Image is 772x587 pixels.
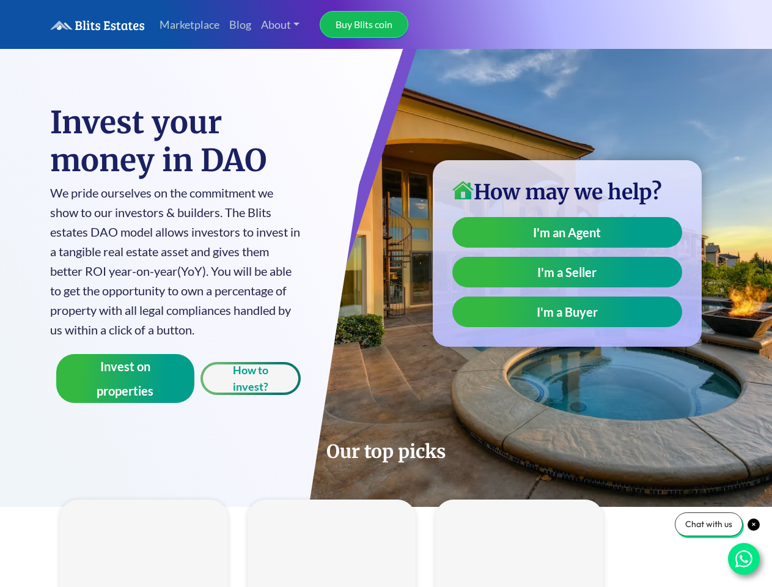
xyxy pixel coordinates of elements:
a: About [256,12,305,38]
button: How to invest? [200,362,301,395]
p: We pride ourselves on the commitment we show to our investors & builders. The Blits estates DAO m... [50,183,301,339]
a: I'm an Agent [452,217,682,248]
h2: Our top picks [50,440,722,463]
a: I'm a Seller [452,257,682,287]
img: home-icon [452,181,474,199]
img: logo.6a08bd47fd1234313fe35534c588d03a.svg [50,20,145,31]
a: Blog [224,12,256,38]
h3: How may we help? [452,180,682,205]
button: Invest on properties [56,354,195,403]
a: Buy Blits coin [320,11,408,38]
div: Chat with us [675,512,743,536]
a: Marketplace [155,12,224,38]
a: I'm a Buyer [452,297,682,327]
h1: Invest your money in DAO [50,104,301,180]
